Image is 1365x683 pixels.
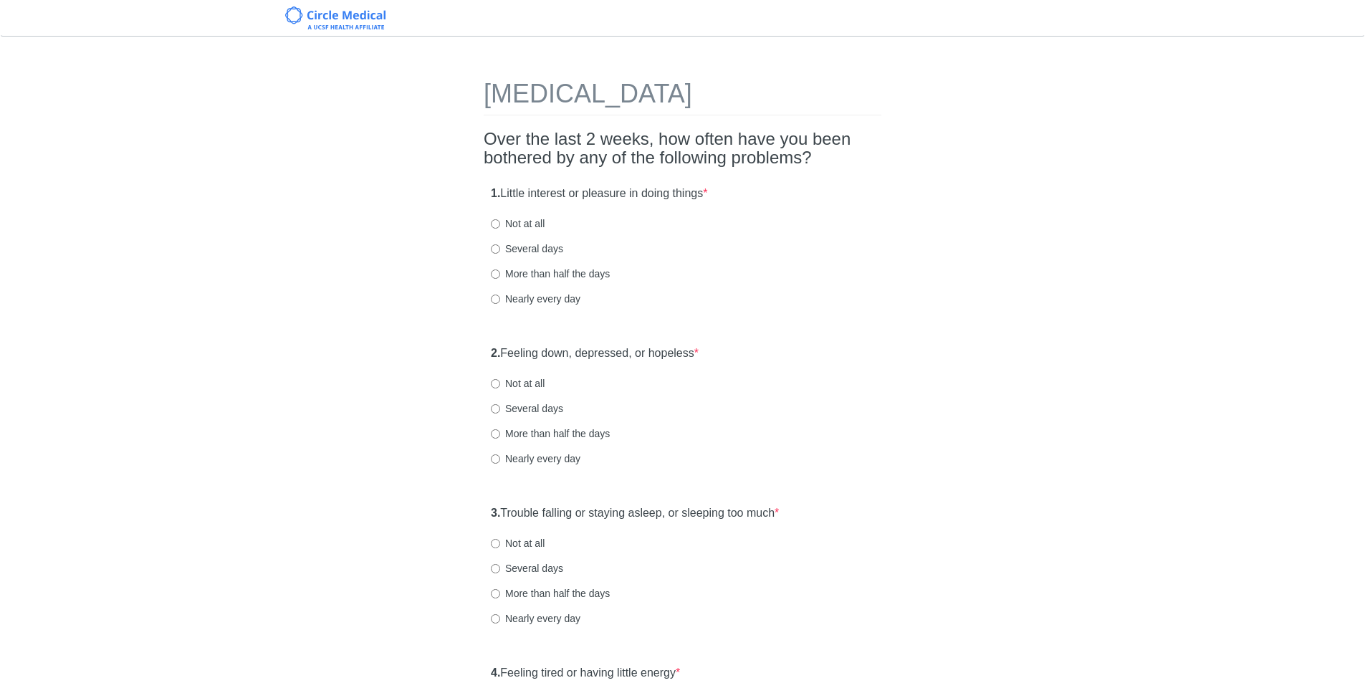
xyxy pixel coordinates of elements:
img: Circle Medical Logo [285,6,386,29]
label: Nearly every day [491,611,580,626]
strong: 4. [491,667,500,679]
input: More than half the days [491,429,500,439]
h2: Over the last 2 weeks, how often have you been bothered by any of the following problems? [484,130,881,168]
input: More than half the days [491,589,500,598]
input: Nearly every day [491,295,500,304]
strong: 1. [491,187,500,199]
input: More than half the days [491,269,500,279]
input: Not at all [491,539,500,548]
label: Trouble falling or staying asleep, or sleeping too much [491,505,779,522]
label: Not at all [491,376,545,391]
label: Several days [491,242,563,256]
label: Feeling down, depressed, or hopeless [491,345,699,362]
input: Nearly every day [491,454,500,464]
h1: [MEDICAL_DATA] [484,80,881,115]
input: Not at all [491,379,500,388]
label: Little interest or pleasure in doing things [491,186,707,202]
strong: 2. [491,347,500,359]
input: Not at all [491,219,500,229]
label: Feeling tired or having little energy [491,665,680,682]
label: Nearly every day [491,452,580,466]
label: More than half the days [491,426,610,441]
label: Several days [491,561,563,575]
label: Several days [491,401,563,416]
input: Several days [491,404,500,414]
strong: 3. [491,507,500,519]
input: Nearly every day [491,614,500,624]
label: More than half the days [491,586,610,601]
input: Several days [491,244,500,254]
input: Several days [491,564,500,573]
label: Nearly every day [491,292,580,306]
label: Not at all [491,536,545,550]
label: More than half the days [491,267,610,281]
label: Not at all [491,216,545,231]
